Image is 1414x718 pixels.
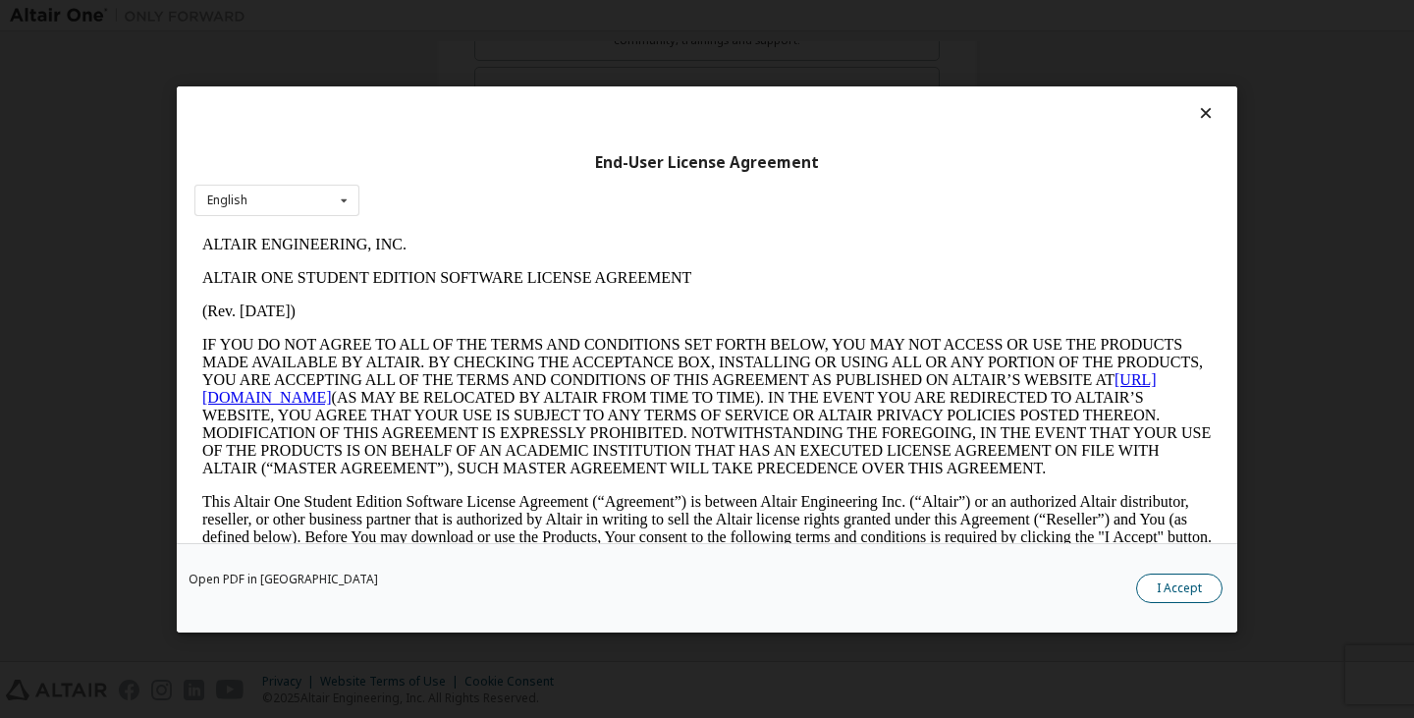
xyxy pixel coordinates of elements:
p: This Altair One Student Edition Software License Agreement (“Agreement”) is between Altair Engine... [8,265,1017,336]
button: I Accept [1136,573,1223,602]
a: Open PDF in [GEOGRAPHIC_DATA] [189,573,378,584]
p: ALTAIR ONE STUDENT EDITION SOFTWARE LICENSE AGREEMENT [8,41,1017,59]
p: (Rev. [DATE]) [8,75,1017,92]
div: English [207,194,247,206]
p: ALTAIR ENGINEERING, INC. [8,8,1017,26]
p: IF YOU DO NOT AGREE TO ALL OF THE TERMS AND CONDITIONS SET FORTH BELOW, YOU MAY NOT ACCESS OR USE... [8,108,1017,249]
div: End-User License Agreement [194,152,1220,172]
a: [URL][DOMAIN_NAME] [8,143,962,178]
